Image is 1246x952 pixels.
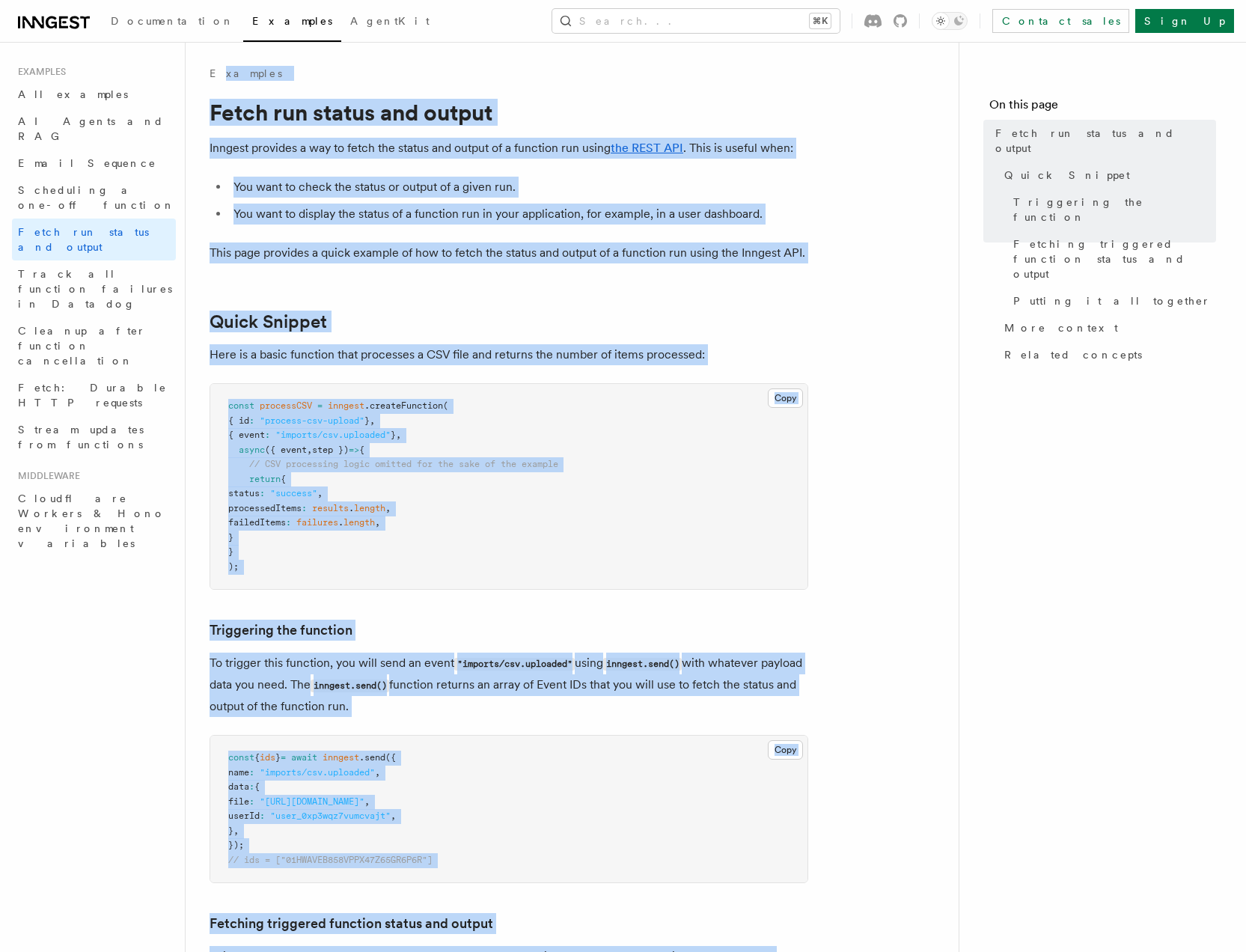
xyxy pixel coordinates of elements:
[603,658,682,671] code: inngest.send()
[210,66,282,81] a: Examples
[252,15,332,27] span: Examples
[552,9,840,33] button: Search...⌘K
[291,752,317,763] span: await
[249,415,254,426] span: :
[1007,231,1216,287] a: Fetching triggered function status and output
[18,157,156,169] span: Email Sequence
[12,416,176,458] a: Stream updates from functions
[239,445,265,455] span: async
[228,855,433,865] span: // ids = ["01HWAVEB858VPPX47Z65GR6P6R"]
[228,796,249,807] span: file
[228,532,233,543] span: }
[1007,189,1216,231] a: Triggering the function
[359,752,385,763] span: .send
[228,503,302,513] span: processedItems
[18,115,164,142] span: AI Agents and RAG
[12,150,176,177] a: Email Sequence
[364,415,370,426] span: }
[1013,293,1211,308] span: Putting it all together
[12,374,176,416] a: Fetch: Durable HTTP requests
[312,445,349,455] span: step })
[228,430,265,440] span: { event
[210,653,808,717] p: To trigger this function, you will send an event using with whatever payload data you need. The f...
[350,15,430,27] span: AgentKit
[210,242,808,263] p: This page provides a quick example of how to fetch the status and output of a function run using ...
[768,740,803,760] button: Copy
[12,260,176,317] a: Track all function failures in Datadog
[12,485,176,557] a: Cloudflare Workers & Hono environment variables
[275,430,391,440] span: "imports/csv.uploaded"
[254,781,260,792] span: {
[338,517,343,528] span: .
[228,811,260,821] span: userId
[1004,320,1118,335] span: More context
[992,9,1129,33] a: Contact sales
[18,88,128,100] span: All examples
[228,546,233,557] span: }
[228,517,286,528] span: failedItems
[12,81,176,108] a: All examples
[228,781,249,792] span: data
[810,13,831,28] kbd: ⌘K
[768,388,803,408] button: Copy
[18,325,146,367] span: Cleanup after function cancellation
[210,344,808,365] p: Here is a basic function that processes a CSV file and returns the number of items processed:
[228,840,244,850] span: });
[228,400,254,411] span: const
[354,503,385,513] span: length
[396,430,401,440] span: ,
[228,752,254,763] span: const
[12,66,66,78] span: Examples
[233,826,239,836] span: ,
[1004,168,1130,183] span: Quick Snippet
[260,488,265,498] span: :
[228,415,249,426] span: { id
[312,503,349,513] span: results
[210,99,808,126] h1: Fetch run status and output
[249,767,254,778] span: :
[391,811,396,821] span: ,
[260,767,375,778] span: "imports/csv.uploaded"
[286,517,291,528] span: :
[1135,9,1234,33] a: Sign Up
[359,445,364,455] span: {
[1004,347,1142,362] span: Related concepts
[12,317,176,374] a: Cleanup after function cancellation
[296,517,338,528] span: failures
[254,752,260,763] span: {
[989,96,1216,120] h4: On this page
[349,445,359,455] span: =>
[210,913,493,934] a: Fetching triggered function status and output
[18,424,144,451] span: Stream updates from functions
[391,430,396,440] span: }
[210,138,808,159] p: Inngest provides a way to fetch the status and output of a function run using . This is useful when:
[275,752,281,763] span: }
[998,341,1216,368] a: Related concepts
[364,796,370,807] span: ,
[317,400,323,411] span: =
[323,752,359,763] span: inngest
[385,752,396,763] span: ({
[989,120,1216,162] a: Fetch run status and output
[1013,195,1216,225] span: Triggering the function
[270,488,317,498] span: "success"
[375,517,380,528] span: ,
[611,141,683,155] a: the REST API
[341,4,439,40] a: AgentKit
[228,767,249,778] span: name
[260,415,364,426] span: "process-csv-upload"
[249,459,558,469] span: // CSV processing logic omitted for the sake of the example
[210,311,327,332] a: Quick Snippet
[260,811,265,821] span: :
[229,204,808,225] li: You want to display the status of a function run in your application, for example, in a user dash...
[260,400,312,411] span: processCSV
[12,219,176,260] a: Fetch run status and output
[302,503,307,513] span: :
[243,4,341,42] a: Examples
[111,15,234,27] span: Documentation
[210,620,352,641] a: Triggering the function
[265,430,270,440] span: :
[229,177,808,198] li: You want to check the status or output of a given run.
[343,517,375,528] span: length
[12,177,176,219] a: Scheduling a one-off function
